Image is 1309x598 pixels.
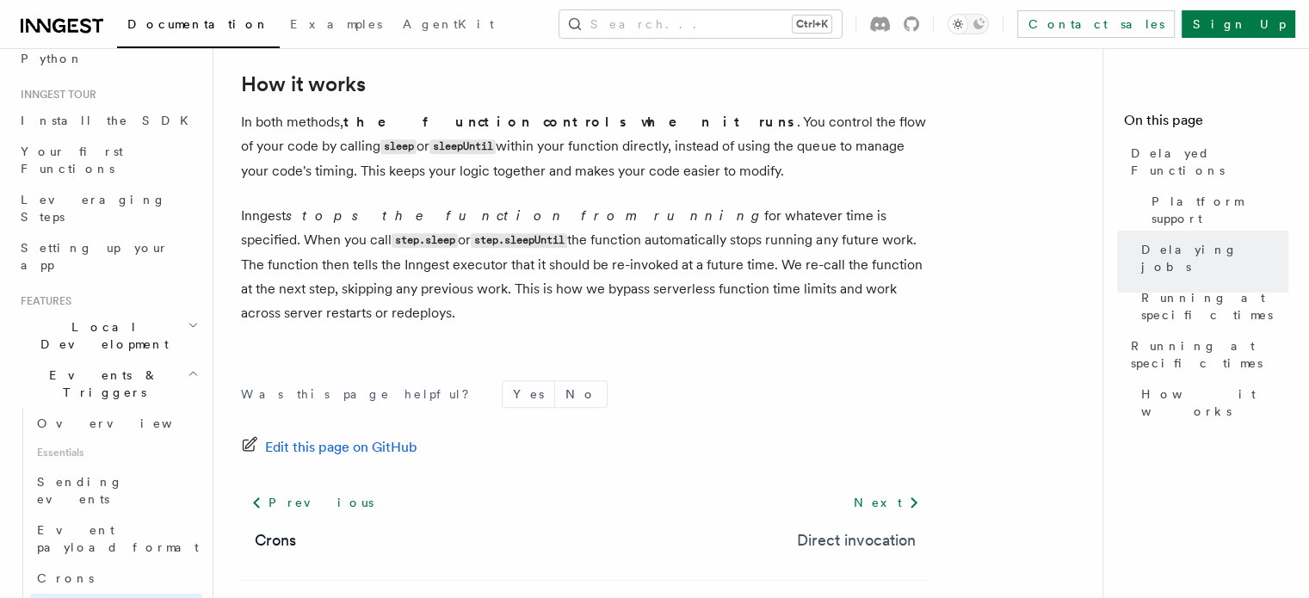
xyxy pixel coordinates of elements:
[241,204,929,325] p: Inngest for whatever time is specified. When you call or the function automatically stops running...
[392,233,458,248] code: step.sleep
[1134,282,1288,330] a: Running at specific times
[290,17,382,31] span: Examples
[1131,337,1288,372] span: Running at specific times
[14,88,96,102] span: Inngest tour
[241,110,929,183] p: In both methods, . You control the flow of your code by calling or within your function directly,...
[21,241,169,272] span: Setting up your app
[1145,186,1288,234] a: Platform support
[14,184,202,232] a: Leveraging Steps
[1141,385,1288,420] span: How it works
[1124,110,1288,138] h4: On this page
[241,487,383,518] a: Previous
[127,17,269,31] span: Documentation
[1017,10,1175,38] a: Contact sales
[14,367,188,401] span: Events & Triggers
[37,523,199,554] span: Event payload format
[14,105,202,136] a: Install the SDK
[14,232,202,281] a: Setting up your app
[241,435,417,459] a: Edit this page on GitHub
[21,145,123,176] span: Your first Functions
[429,139,496,154] code: sleepUntil
[37,416,214,430] span: Overview
[471,233,567,248] code: step.sleepUntil
[392,5,504,46] a: AgentKit
[1124,138,1288,186] a: Delayed Functions
[14,318,188,353] span: Local Development
[1134,379,1288,427] a: How it works
[1131,145,1288,179] span: Delayed Functions
[30,466,202,515] a: Sending events
[14,43,202,74] a: Python
[1152,193,1288,227] span: Platform support
[403,17,494,31] span: AgentKit
[14,294,71,308] span: Features
[21,52,83,65] span: Python
[37,475,123,506] span: Sending events
[241,72,366,96] a: How it works
[503,381,554,407] button: Yes
[241,385,481,403] p: Was this page helpful?
[1134,234,1288,282] a: Delaying jobs
[117,5,280,48] a: Documentation
[1182,10,1295,38] a: Sign Up
[30,515,202,563] a: Event payload format
[21,193,166,224] span: Leveraging Steps
[286,207,764,224] em: stops the function from running
[30,563,202,594] a: Crons
[255,528,296,552] a: Crons
[280,5,392,46] a: Examples
[37,571,94,585] span: Crons
[14,360,202,408] button: Events & Triggers
[843,487,929,518] a: Next
[343,114,797,130] strong: the function controls when it runs
[555,381,607,407] button: No
[1124,330,1288,379] a: Running at specific times
[948,14,989,34] button: Toggle dark mode
[797,528,916,552] a: Direct invocation
[14,136,202,184] a: Your first Functions
[14,311,202,360] button: Local Development
[1141,241,1288,275] span: Delaying jobs
[1141,289,1288,324] span: Running at specific times
[793,15,831,33] kbd: Ctrl+K
[559,10,842,38] button: Search...Ctrl+K
[380,139,417,154] code: sleep
[265,435,417,459] span: Edit this page on GitHub
[30,408,202,439] a: Overview
[30,439,202,466] span: Essentials
[21,114,199,127] span: Install the SDK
